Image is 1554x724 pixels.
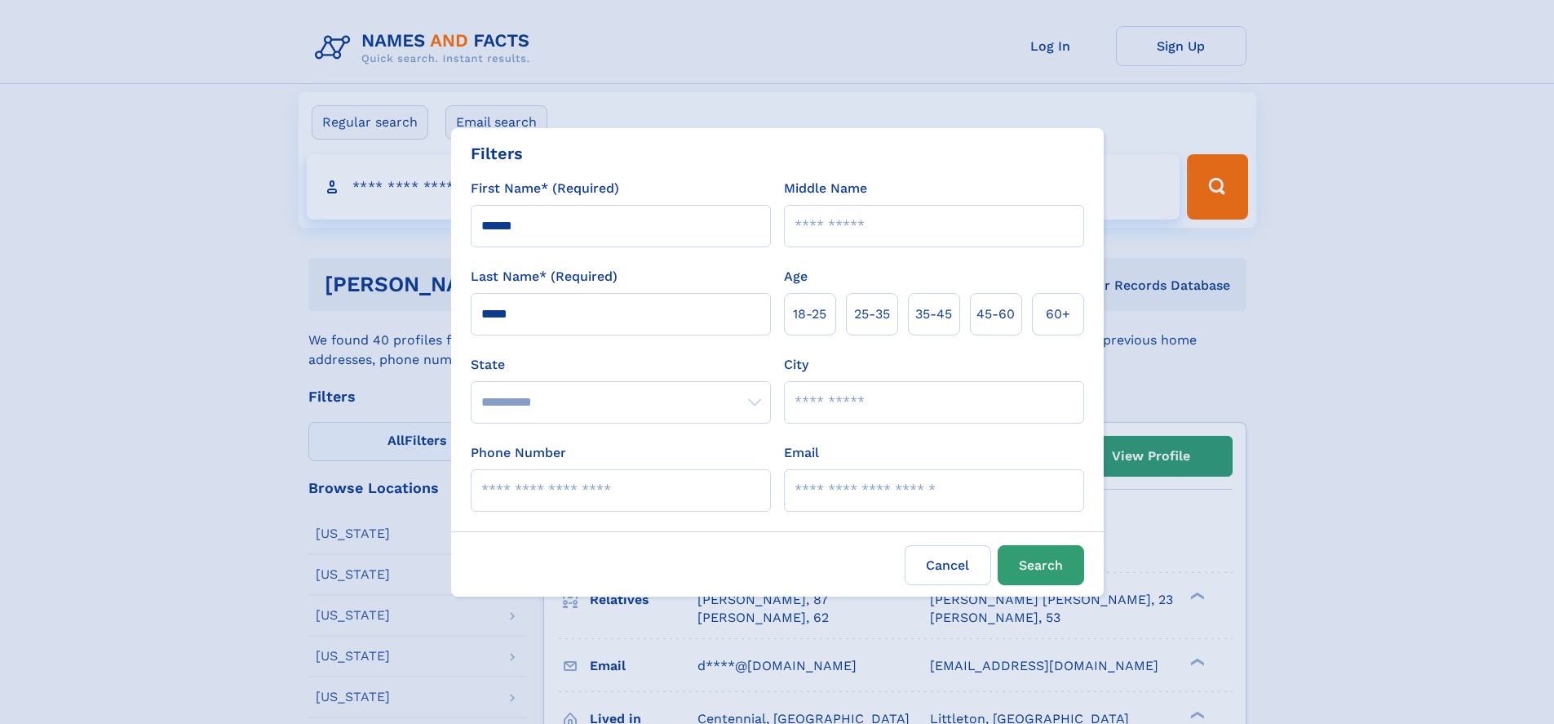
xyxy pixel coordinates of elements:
span: 25‑35 [854,304,890,324]
label: Age [784,267,808,286]
button: Search [998,545,1084,585]
span: 60+ [1046,304,1070,324]
div: Filters [471,141,523,166]
label: City [784,355,808,375]
label: Middle Name [784,179,867,198]
label: State [471,355,771,375]
label: Last Name* (Required) [471,267,618,286]
label: Phone Number [471,443,566,463]
span: 18‑25 [793,304,826,324]
label: Cancel [905,545,991,585]
label: Email [784,443,819,463]
span: 45‑60 [976,304,1015,324]
span: 35‑45 [915,304,952,324]
label: First Name* (Required) [471,179,619,198]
